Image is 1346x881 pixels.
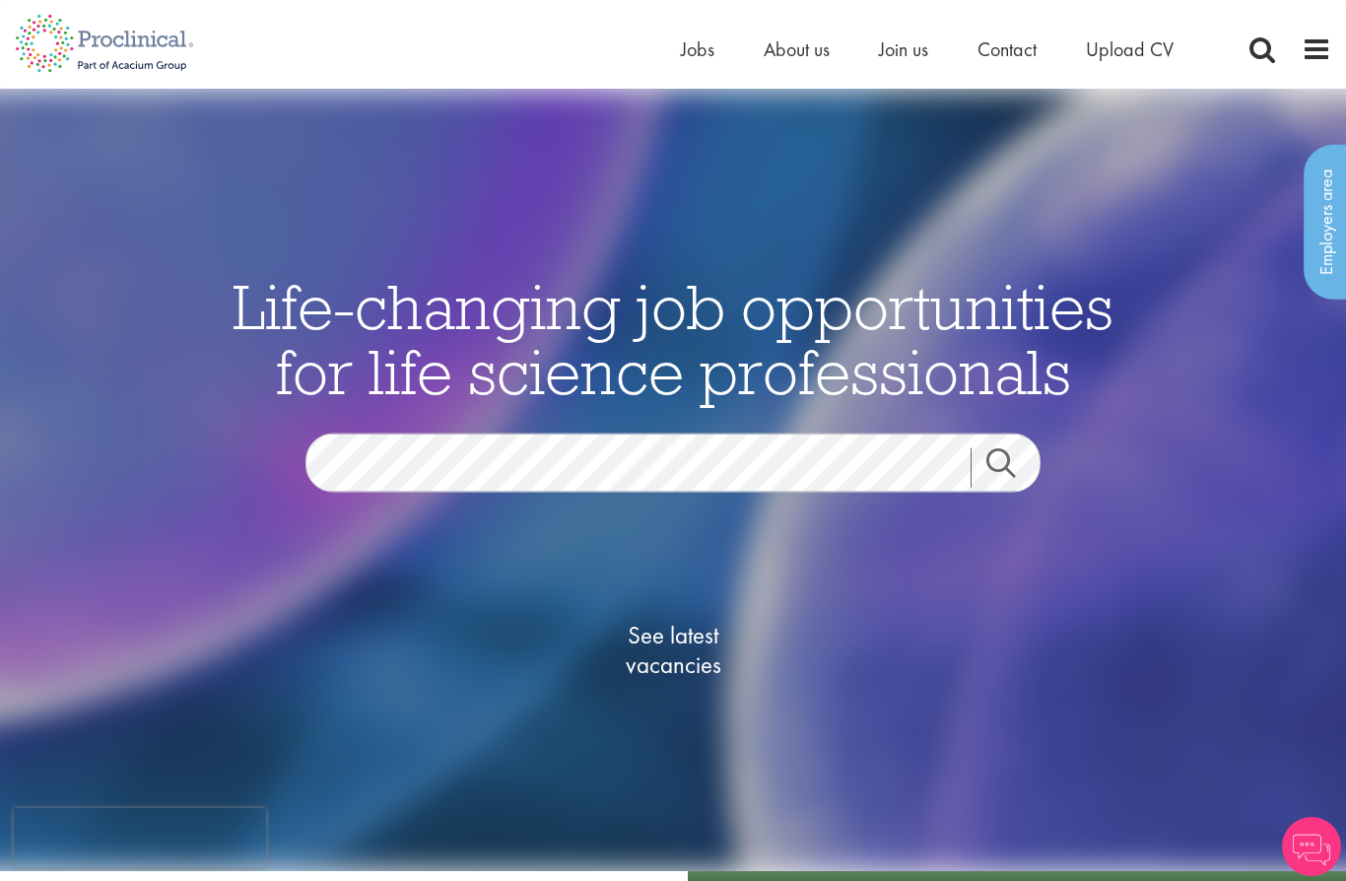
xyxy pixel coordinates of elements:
[574,541,772,758] a: See latestvacancies
[1086,36,1174,62] a: Upload CV
[971,447,1055,487] a: Job search submit button
[233,266,1113,410] span: Life-changing job opportunities for life science professionals
[1282,817,1341,876] img: Chatbot
[574,620,772,679] span: See latest vacancies
[977,36,1037,62] a: Contact
[764,36,830,62] a: About us
[879,36,928,62] a: Join us
[14,808,266,867] iframe: reCAPTCHA
[681,36,714,62] a: Jobs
